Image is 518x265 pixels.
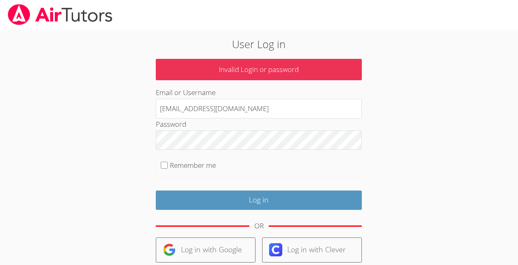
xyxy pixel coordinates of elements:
[156,191,362,210] input: Log in
[170,160,216,170] label: Remember me
[156,59,362,81] p: Invalid Login or password
[262,237,362,263] a: Log in with Clever
[254,220,264,232] div: OR
[119,36,399,52] h2: User Log in
[7,4,113,25] img: airtutors_banner-c4298cdbf04f3fff15de1276eac7730deb9818008684d7c2e4769d2f7ddbe033.png
[156,119,186,129] label: Password
[163,243,176,256] img: google-logo-50288ca7cdecda66e5e0955fdab243c47b7ad437acaf1139b6f446037453330a.svg
[156,88,216,97] label: Email or Username
[269,243,282,256] img: clever-logo-6eab21bc6e7a338710f1a6ff85c0baf02591cd810cc4098c63d3a4b26e2feb20.svg
[156,237,255,263] a: Log in with Google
